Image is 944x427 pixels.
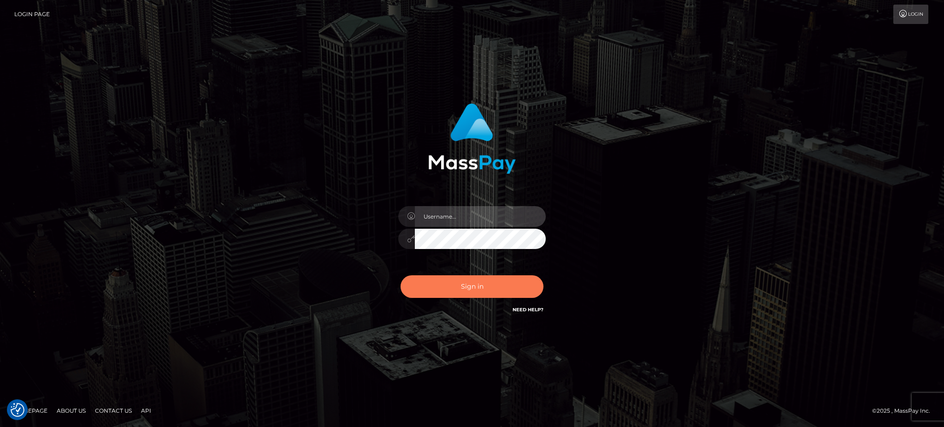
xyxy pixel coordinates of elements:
a: Login Page [14,5,50,24]
input: Username... [415,206,546,227]
a: Need Help? [513,307,543,313]
img: MassPay Login [428,103,516,174]
a: Homepage [10,403,51,418]
a: Contact Us [91,403,136,418]
img: Revisit consent button [11,403,24,417]
button: Consent Preferences [11,403,24,417]
a: API [137,403,155,418]
a: Login [893,5,928,24]
button: Sign in [401,275,543,298]
a: About Us [53,403,89,418]
div: © 2025 , MassPay Inc. [872,406,937,416]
